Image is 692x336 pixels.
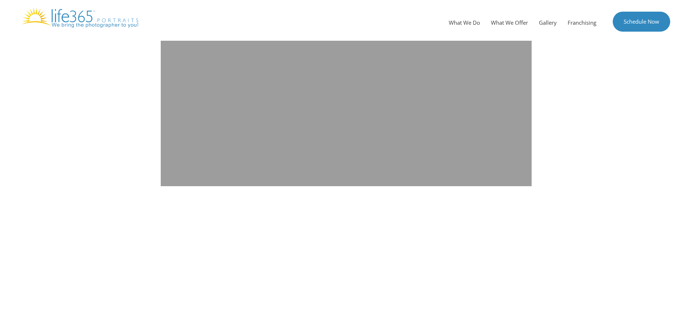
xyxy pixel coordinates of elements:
[443,12,485,33] a: What We Do
[562,12,602,33] a: Franchising
[485,12,533,33] a: What We Offer
[22,7,138,28] img: Life365
[533,12,562,33] a: Gallery
[613,12,670,32] a: Schedule Now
